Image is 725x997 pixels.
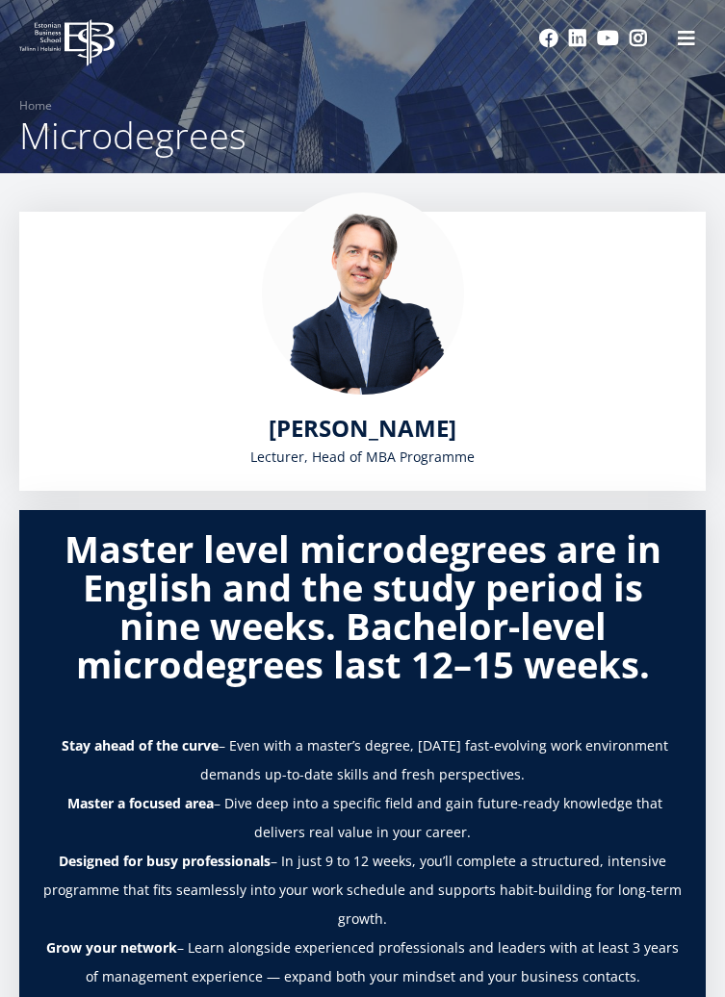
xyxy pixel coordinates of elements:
[539,29,558,48] a: Facebook
[67,794,214,812] strong: Master a focused area
[59,852,271,870] strong: Designed for busy professionals
[39,847,686,933] li: – In just 9 to 12 weeks, you’ll complete a structured, intensive programme that fits seamlessly i...
[19,110,246,160] span: Microdegrees
[46,938,177,957] strong: Grow your network
[597,29,619,48] a: Youtube
[39,731,686,789] li: – Even with a master’s degree, [DATE] fast-evolving work environment demands up-to-date skills an...
[39,933,686,991] li: – Learn alongside experienced professionals and leaders with at least 3 years of management exper...
[39,789,686,847] li: – Dive deep into a specific field and gain future-ready knowledge that delivers real value in you...
[269,414,456,443] a: [PERSON_NAME]
[262,192,464,395] img: Marko Rillo
[62,736,219,754] strong: Stay ahead of the curve
[19,96,52,115] a: Home
[629,29,648,48] a: Instagram
[568,29,587,48] a: Linkedin
[39,443,686,472] div: Lecturer, Head of MBA Programme
[269,412,456,444] span: [PERSON_NAME]
[39,529,686,683] div: Master level microdegrees are in English and the study period is nine weeks. Bachelor-level micro...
